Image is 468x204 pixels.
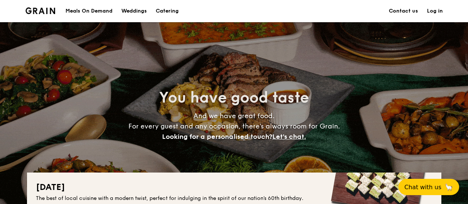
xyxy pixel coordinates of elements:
button: Chat with us🦙 [398,179,459,195]
span: Chat with us [404,184,441,191]
span: And we have great food. For every guest and any occasion, there’s always room for Grain. [128,112,340,141]
a: Logotype [26,7,55,14]
span: 🦙 [444,183,453,191]
span: You have good taste [159,89,309,107]
div: The best of local cuisine with a modern twist, perfect for indulging in the spirit of our nation’... [36,195,432,202]
span: Looking for a personalised touch? [162,133,272,141]
img: Grain [26,7,55,14]
h2: [DATE] [36,181,432,193]
span: Let's chat. [272,133,306,141]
